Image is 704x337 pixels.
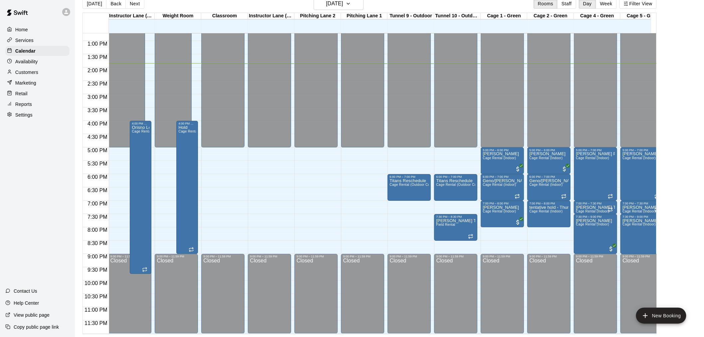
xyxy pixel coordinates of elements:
[436,175,475,178] div: 6:00 PM – 7:00 PM
[622,223,656,226] span: Cage Rental (Indoor)
[86,214,109,220] span: 7:30 PM
[248,13,294,19] div: Instructor Lane (Cage 8) - Outdoor
[189,247,194,252] span: Recurring event
[5,35,70,45] a: Services
[157,258,196,336] div: Closed
[483,202,522,205] div: 7:00 PM – 8:00 PM
[529,202,569,205] div: 7:00 PM – 8:00 PM
[388,13,434,19] div: Tunnel 9 - Outdoor
[576,156,609,160] span: Cage Rental (Indoor)
[83,294,109,300] span: 10:30 PM
[434,13,481,19] div: Tunnel 10 - Outdoor
[434,254,477,334] div: 9:00 PM – 11:59 PM: Closed
[483,209,516,213] span: Cage Rental (Indoor)
[388,174,431,201] div: 6:00 PM – 7:00 PM: Titans Reschedule
[86,94,109,100] span: 3:00 PM
[15,90,28,97] p: Retail
[436,183,486,186] span: Cage Rental (Outdoor Covered)
[561,166,568,172] span: All customers have paid
[248,254,291,334] div: 9:00 PM – 11:59 PM: Closed
[622,156,656,160] span: Cage Rental (Indoor)
[481,201,524,227] div: 7:00 PM – 8:00 PM: Meghann Woodhall
[108,13,155,19] div: Instructor Lane (Cage 3) - Green
[622,209,656,213] span: Cage Rental (Indoor)
[343,255,382,258] div: 9:00 PM – 11:59 PM
[142,267,147,272] span: Recurring event
[529,175,569,178] div: 6:00 PM – 7:00 PM
[436,223,455,226] span: Field Rental
[574,201,617,214] div: 7:00 PM – 7:30 PM: Steve Williams Tentative Hold
[481,13,527,19] div: Cage 1 - Green
[155,13,201,19] div: Weight Room
[155,254,198,334] div: 9:00 PM – 11:59 PM: Closed
[5,78,70,88] a: Marketing
[14,288,37,294] p: Contact Us
[83,321,109,326] span: 11:30 PM
[576,209,609,213] span: Cage Rental (Indoor)
[86,201,109,206] span: 7:00 PM
[15,37,34,44] p: Services
[622,255,662,258] div: 9:00 PM – 11:59 PM
[15,69,38,76] p: Customers
[388,254,431,334] div: 9:00 PM – 11:59 PM: Closed
[5,99,70,109] a: Reports
[14,300,39,306] p: Help Center
[86,187,109,193] span: 6:30 PM
[86,267,109,273] span: 9:30 PM
[529,156,563,160] span: Cage Rental (Indoor)
[15,58,38,65] p: Availability
[529,183,563,186] span: Cage Rental (Indoor)
[436,258,475,336] div: Closed
[14,324,59,330] p: Copy public page link
[296,258,336,336] div: Closed
[15,48,36,54] p: Calendar
[178,130,212,133] span: Cage Rental (Indoor)
[527,13,574,19] div: Cage 2 - Green
[14,312,50,318] p: View public page
[434,174,477,201] div: 6:00 PM – 7:00 PM: Titans Reschedule
[86,121,109,127] span: 4:00 PM
[5,25,70,35] a: Home
[15,101,32,108] p: Reports
[483,149,522,152] div: 5:00 PM – 6:00 PM
[5,46,70,56] a: Calendar
[515,219,521,226] span: All customers have paid
[5,110,70,120] a: Settings
[574,148,617,201] div: 5:00 PM – 7:00 PM: Darik Power Surge
[86,174,109,180] span: 6:00 PM
[468,234,473,239] span: Recurring event
[390,255,429,258] div: 9:00 PM – 11:59 PM
[15,112,33,118] p: Settings
[576,149,615,152] div: 5:00 PM – 7:00 PM
[574,254,617,334] div: 9:00 PM – 11:59 PM: Closed
[5,67,70,77] a: Customers
[654,194,660,199] span: Recurring event
[620,201,664,214] div: 7:00 PM – 7:30 PM: Steve Williams Tentative Hold
[390,175,429,178] div: 6:00 PM – 7:00 PM
[86,81,109,87] span: 2:30 PM
[608,194,613,199] span: Recurring event
[576,255,615,258] div: 9:00 PM – 11:59 PM
[608,207,613,212] span: Recurring event
[86,148,109,153] span: 5:00 PM
[654,207,660,212] span: Recurring event
[622,149,662,152] div: 5:00 PM – 7:00 PM
[529,258,569,336] div: Closed
[622,258,662,336] div: Closed
[576,202,615,205] div: 7:00 PM – 7:30 PM
[636,308,686,324] button: add
[86,134,109,140] span: 4:30 PM
[203,255,243,258] div: 9:00 PM – 11:59 PM
[86,54,109,60] span: 1:30 PM
[561,194,567,199] span: Recurring event
[620,148,664,201] div: 5:00 PM – 7:00 PM: Darik Power Surge
[436,255,475,258] div: 9:00 PM – 11:59 PM
[527,201,571,227] div: 7:00 PM – 8:00 PM: tentative hold - Thunderbirds
[620,254,664,334] div: 9:00 PM – 11:59 PM: Closed
[5,57,70,67] div: Availability
[654,246,661,252] span: All customers have paid
[341,254,384,334] div: 9:00 PM – 11:59 PM: Closed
